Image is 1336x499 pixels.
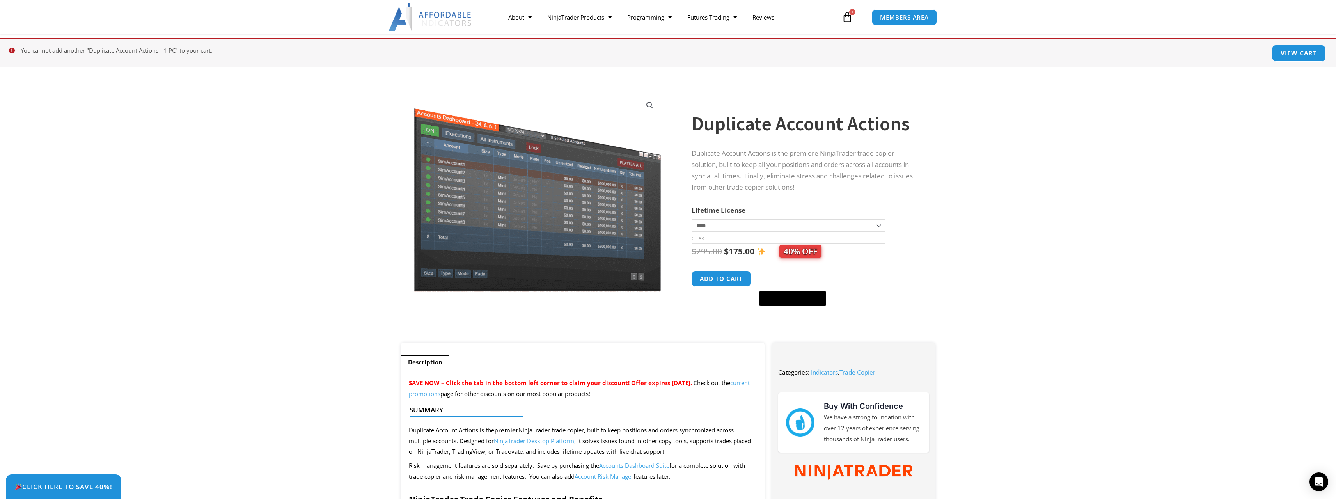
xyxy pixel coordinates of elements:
[680,8,745,26] a: Futures Trading
[778,368,809,376] span: Categories:
[599,462,669,469] a: Accounts Dashboard Suite
[758,270,828,288] iframe: Secure express checkout frame
[759,291,826,306] button: Buy with GPay
[692,271,751,287] button: Add to cart
[880,14,929,20] span: MEMBERS AREA
[500,8,840,26] nav: Menu
[692,246,696,257] span: $
[724,246,729,257] span: $
[619,8,680,26] a: Programming
[409,378,757,400] p: Check out the page for other discounts on our most popular products!
[1309,472,1328,491] div: Open Intercom Messenger
[811,368,875,376] span: ,
[6,474,121,499] a: 🎉Click Here to save 40%!
[745,8,782,26] a: Reviews
[724,246,754,257] bdi: 175.00
[830,6,864,28] a: 1
[692,236,704,241] a: Clear options
[811,368,838,376] a: Indicators
[401,355,449,370] a: Description
[795,465,912,480] img: NinjaTrader Wordmark color RGB | Affordable Indicators – NinjaTrader
[539,8,619,26] a: NinjaTrader Products
[409,426,751,456] span: Duplicate Account Actions is the NinjaTrader trade copier, built to keep positions and orders syn...
[1272,45,1326,62] a: View cart
[643,98,657,112] a: View full-screen image gallery
[692,206,745,215] label: Lifetime License
[779,245,821,258] span: 40% OFF
[692,148,919,193] p: Duplicate Account Actions is the premiere NinjaTrader trade copier solution, built to keep all yo...
[692,110,919,137] h1: Duplicate Account Actions
[786,408,814,437] img: mark thumbs good 43913 | Affordable Indicators – NinjaTrader
[15,483,112,490] span: Click Here to save 40%!
[410,406,750,414] h4: Summary
[389,3,472,31] img: LogoAI | Affordable Indicators – NinjaTrader
[872,9,937,25] a: MEMBERS AREA
[500,8,539,26] a: About
[692,246,722,257] bdi: 295.00
[824,412,921,445] p: We have a strong foundation with over 12 years of experience serving thousands of NinjaTrader users.
[824,400,921,412] h3: Buy With Confidence
[692,311,919,318] iframe: PayPal Message 1
[849,9,855,15] span: 1
[575,472,633,480] a: Account Risk Manager
[21,45,1325,56] li: You cannot add another "Duplicate Account Actions - 1 PC" to your cart.
[409,460,757,482] p: Risk management features are sold separately. Save by purchasing the for a complete solution with...
[494,437,574,445] a: NinjaTrader Desktop Platform
[409,379,692,387] span: SAVE NOW – Click the tab in the bottom left corner to claim your discount! Offer expires [DATE].
[757,247,765,256] img: ✨
[839,368,875,376] a: Trade Copier
[494,426,518,434] strong: premier
[15,483,22,490] img: 🎉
